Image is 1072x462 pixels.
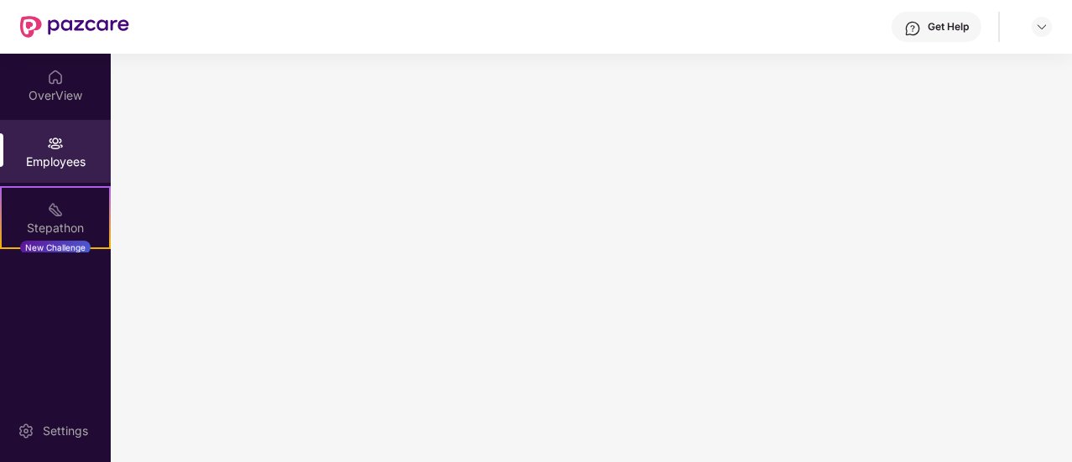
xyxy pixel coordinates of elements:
[47,201,64,218] img: svg+xml;base64,PHN2ZyB4bWxucz0iaHR0cDovL3d3dy53My5vcmcvMjAwMC9zdmciIHdpZHRoPSIyMSIgaGVpZ2h0PSIyMC...
[47,69,64,86] img: svg+xml;base64,PHN2ZyBpZD0iSG9tZSIgeG1sbnM9Imh0dHA6Ly93d3cudzMub3JnLzIwMDAvc3ZnIiB3aWR0aD0iMjAiIG...
[928,20,969,34] div: Get Help
[18,423,34,439] img: svg+xml;base64,PHN2ZyBpZD0iU2V0dGluZy0yMHgyMCIgeG1sbnM9Imh0dHA6Ly93d3cudzMub3JnLzIwMDAvc3ZnIiB3aW...
[20,16,129,38] img: New Pazcare Logo
[2,220,109,236] div: Stepathon
[904,20,921,37] img: svg+xml;base64,PHN2ZyBpZD0iSGVscC0zMngzMiIgeG1sbnM9Imh0dHA6Ly93d3cudzMub3JnLzIwMDAvc3ZnIiB3aWR0aD...
[1035,20,1049,34] img: svg+xml;base64,PHN2ZyBpZD0iRHJvcGRvd24tMzJ4MzIiIHhtbG5zPSJodHRwOi8vd3d3LnczLm9yZy8yMDAwL3N2ZyIgd2...
[47,135,64,152] img: svg+xml;base64,PHN2ZyBpZD0iRW1wbG95ZWVzIiB4bWxucz0iaHR0cDovL3d3dy53My5vcmcvMjAwMC9zdmciIHdpZHRoPS...
[20,241,91,254] div: New Challenge
[38,423,93,439] div: Settings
